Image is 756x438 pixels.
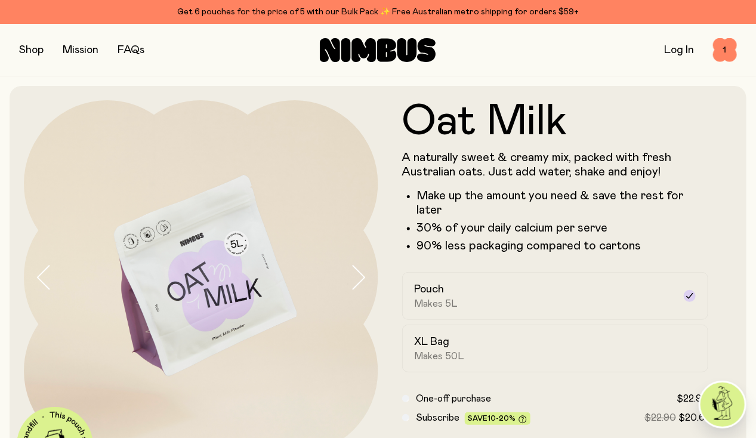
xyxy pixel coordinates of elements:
span: Makes 50L [415,350,465,362]
span: $22.90 [644,413,676,422]
a: Mission [63,45,98,55]
img: agent [701,383,745,427]
span: Save [468,415,527,424]
a: FAQs [118,45,144,55]
a: Log In [664,45,694,55]
li: 30% of your daily calcium per serve [417,221,709,235]
div: Get 6 pouches for the price of 5 with our Bulk Pack ✨ Free Australian metro shipping for orders $59+ [19,5,737,19]
h1: Oat Milk [402,100,709,143]
h2: XL Bag [415,335,450,349]
span: 10-20% [488,415,516,422]
li: 90% less packaging compared to cartons [417,239,709,253]
span: Subscribe [416,413,460,422]
button: 1 [713,38,737,62]
span: $20.61 [678,413,708,422]
p: A naturally sweet & creamy mix, packed with fresh Australian oats. Just add water, shake and enjoy! [402,150,709,179]
span: Makes 5L [415,298,458,310]
li: Make up the amount you need & save the rest for later [417,189,709,217]
span: $22.90 [677,394,708,403]
h2: Pouch [415,282,445,297]
span: One-off purchase [416,394,492,403]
